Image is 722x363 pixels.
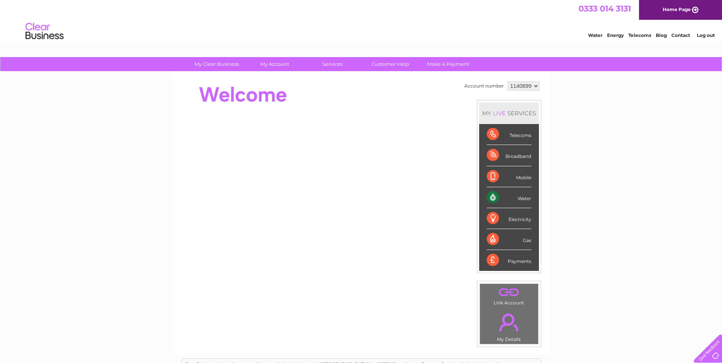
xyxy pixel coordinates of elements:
div: Telecoms [487,124,531,145]
a: Contact [671,32,690,38]
a: 0333 014 3131 [579,4,631,13]
a: Services [301,57,364,71]
a: Energy [607,32,624,38]
a: Make A Payment [417,57,480,71]
a: Telecoms [628,32,651,38]
a: . [482,286,536,299]
div: Broadband [487,145,531,166]
img: logo.png [25,20,64,43]
div: Mobile [487,166,531,187]
a: Customer Help [359,57,422,71]
div: Clear Business is a trading name of Verastar Limited (registered in [GEOGRAPHIC_DATA] No. 3667643... [182,4,541,37]
a: Blog [656,32,667,38]
div: Electricity [487,208,531,229]
div: Gas [487,229,531,250]
td: Account number [462,80,506,92]
div: Payments [487,250,531,271]
a: Log out [697,32,715,38]
td: Link Account [480,283,539,307]
a: My Account [243,57,306,71]
a: My Clear Business [185,57,248,71]
div: LIVE [491,110,507,117]
div: Water [487,187,531,208]
a: . [482,309,536,336]
a: Water [588,32,602,38]
div: MY SERVICES [479,102,539,124]
td: My Details [480,307,539,344]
